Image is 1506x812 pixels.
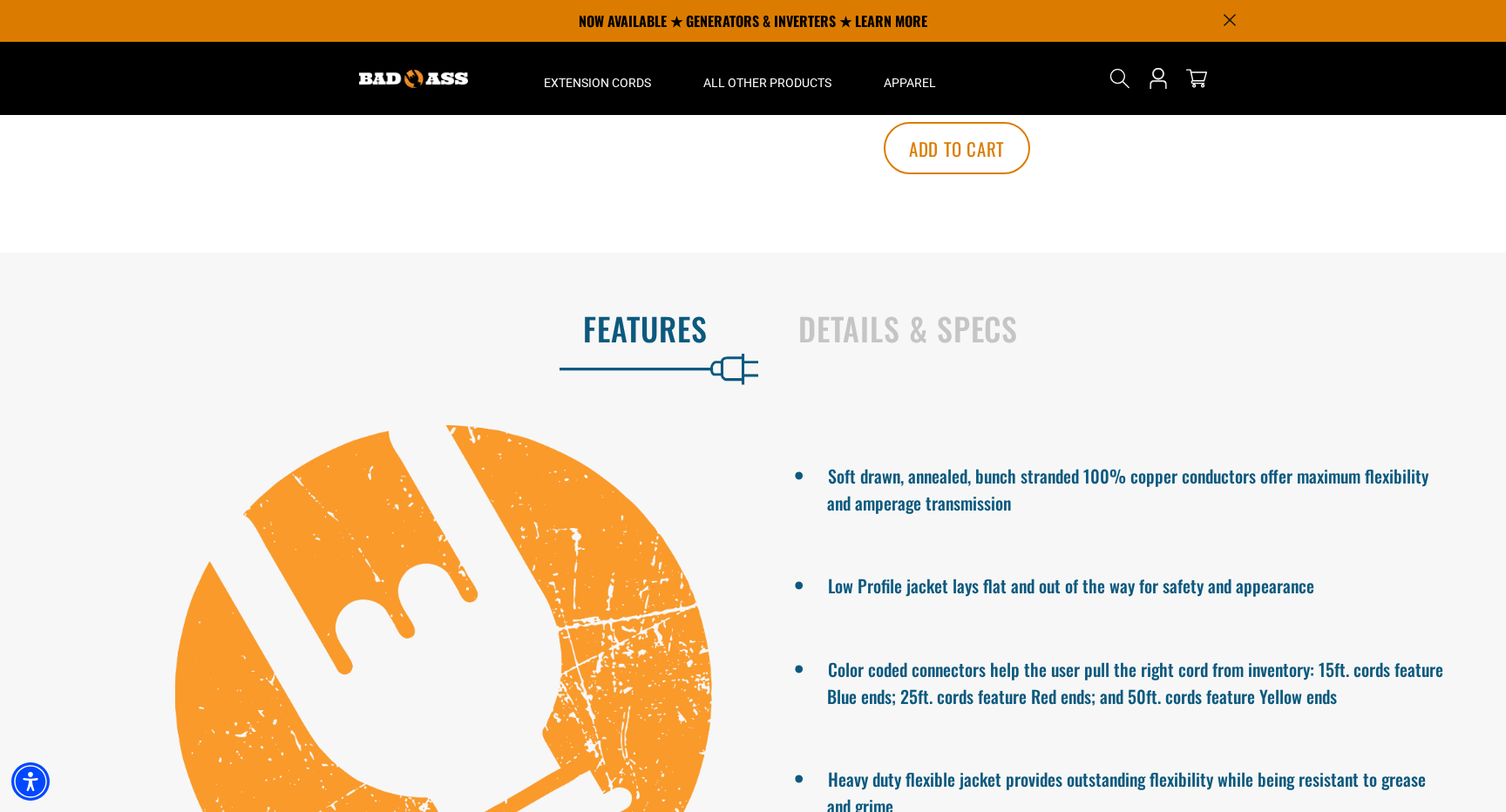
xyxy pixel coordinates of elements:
summary: Apparel [858,42,962,115]
span: All Other Products [703,75,831,91]
a: cart [1183,68,1211,89]
li: Soft drawn, annealed, bunch stranded 100% copper conductors offer maximum flexibility and amperag... [827,458,1445,516]
img: Bad Ass Extension Cords [359,70,468,88]
li: Low Profile jacket lays flat and out of the way for safety and appearance [827,568,1445,599]
summary: Extension Cords [518,42,677,115]
a: Open this option [1144,42,1172,115]
h2: Features [37,310,708,347]
li: Color coded connectors help the user pull the right cord from inventory: 15ft. cords feature Blue... [827,652,1445,709]
h2: Details & Specs [798,310,1469,347]
span: Apparel [884,75,936,91]
summary: All Other Products [677,42,858,115]
div: Accessibility Menu [11,762,50,801]
summary: Search [1106,64,1134,92]
span: Extension Cords [544,75,651,91]
button: Add to cart [884,122,1030,174]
